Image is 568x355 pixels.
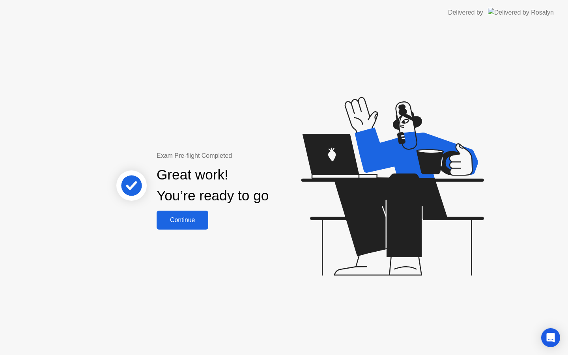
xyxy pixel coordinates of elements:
div: Open Intercom Messenger [541,328,560,347]
div: Continue [159,217,206,224]
img: Delivered by Rosalyn [488,8,554,17]
button: Continue [157,211,208,230]
div: Exam Pre-flight Completed [157,151,319,161]
div: Delivered by [448,8,483,17]
div: Great work! You’re ready to go [157,164,269,206]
